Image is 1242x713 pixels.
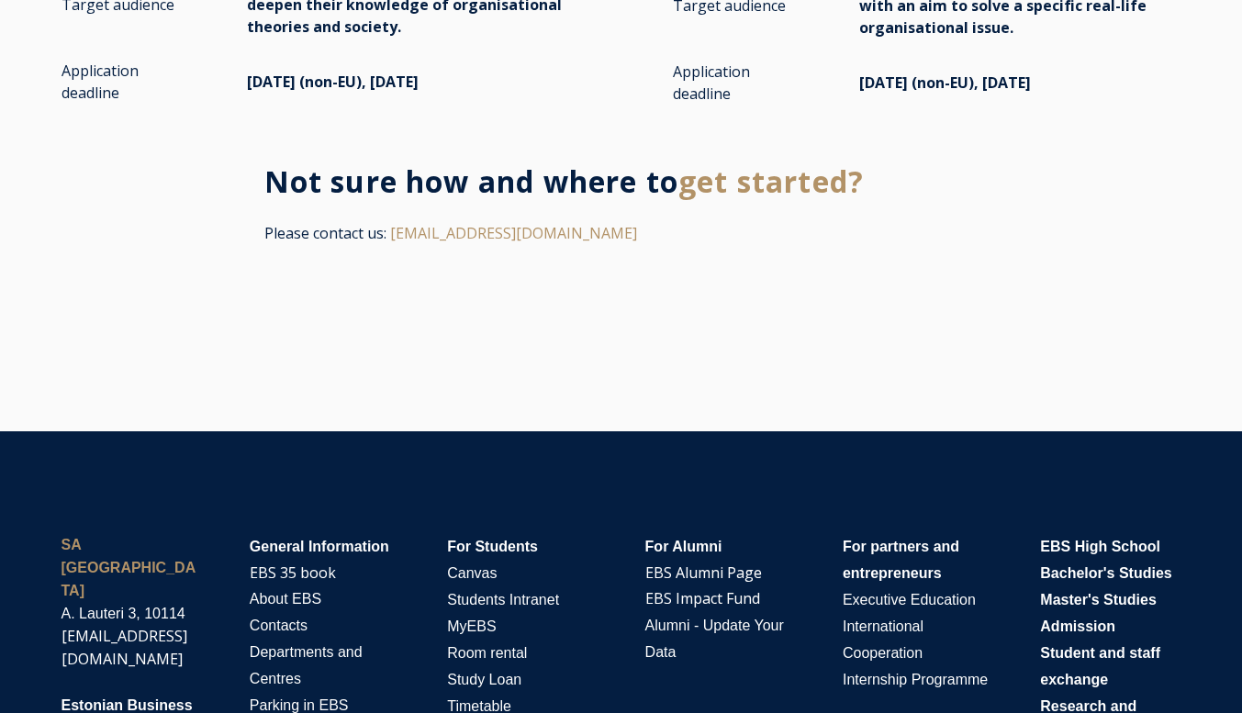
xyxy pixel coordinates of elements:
[62,60,197,104] p: Application deadline
[447,645,527,661] span: Room rental
[250,588,321,608] a: About EBS
[1040,536,1160,556] a: EBS High School
[1040,616,1115,636] a: Admission
[645,539,722,554] span: For Alumni
[447,669,521,689] a: Study Loan
[843,539,959,581] span: For partners and entrepreneurs
[447,589,559,609] a: Students Intranet
[645,563,762,583] a: EBS Alumni Page
[250,563,336,583] a: EBS 35 book
[250,618,308,633] span: Contacts
[264,222,979,244] p: Please contact us:
[390,223,637,243] a: [EMAIL_ADDRESS][DOMAIN_NAME]
[859,72,1031,93] span: [DATE] (non-EU), [DATE]
[645,618,784,660] span: Alumni - Update Your Data
[843,672,988,687] span: Internship Programme
[645,615,784,662] a: Alumni - Update Your Data
[447,539,538,554] span: For Students
[62,606,185,621] span: A. Lauteri 3, 10114
[264,163,979,200] h3: Not sure how and where to
[250,641,363,688] a: Departments and Centres
[447,672,521,687] span: Study Loan
[673,61,809,105] p: Application deadline
[1040,539,1160,554] span: EBS High School
[843,616,923,663] a: International Cooperation
[447,565,497,581] span: Canvas
[250,591,321,607] span: About EBS
[1040,563,1171,583] a: Bachelor's Studies
[250,697,349,713] span: Parking in EBS
[1040,565,1171,581] span: Bachelor's Studies
[843,589,976,609] a: Executive Education
[447,618,496,634] span: MyEBS
[1040,592,1157,607] span: Master's Studies
[250,644,363,686] span: Departments and Centres
[645,588,760,608] a: EBS Impact Fund
[250,539,389,554] span: General Information
[843,592,976,607] span: Executive Education
[447,616,496,636] a: MyEBS
[843,618,923,661] span: International Cooperation
[62,626,187,669] a: [EMAIL_ADDRESS][DOMAIN_NAME]
[447,563,497,583] a: Canvas
[1040,589,1157,609] a: Master's Studies
[1040,645,1160,687] span: Student and staff exchange
[447,592,559,607] span: Students Intranet
[1040,618,1115,634] span: Admission
[250,615,308,635] a: Contacts
[678,162,864,201] span: get started?
[1040,642,1160,689] a: Student and staff exchange
[447,642,527,663] a: Room rental
[247,72,419,92] span: [DATE] (non-EU), [DATE]
[843,669,988,689] a: Internship Programme
[62,537,196,598] strong: SA [GEOGRAPHIC_DATA]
